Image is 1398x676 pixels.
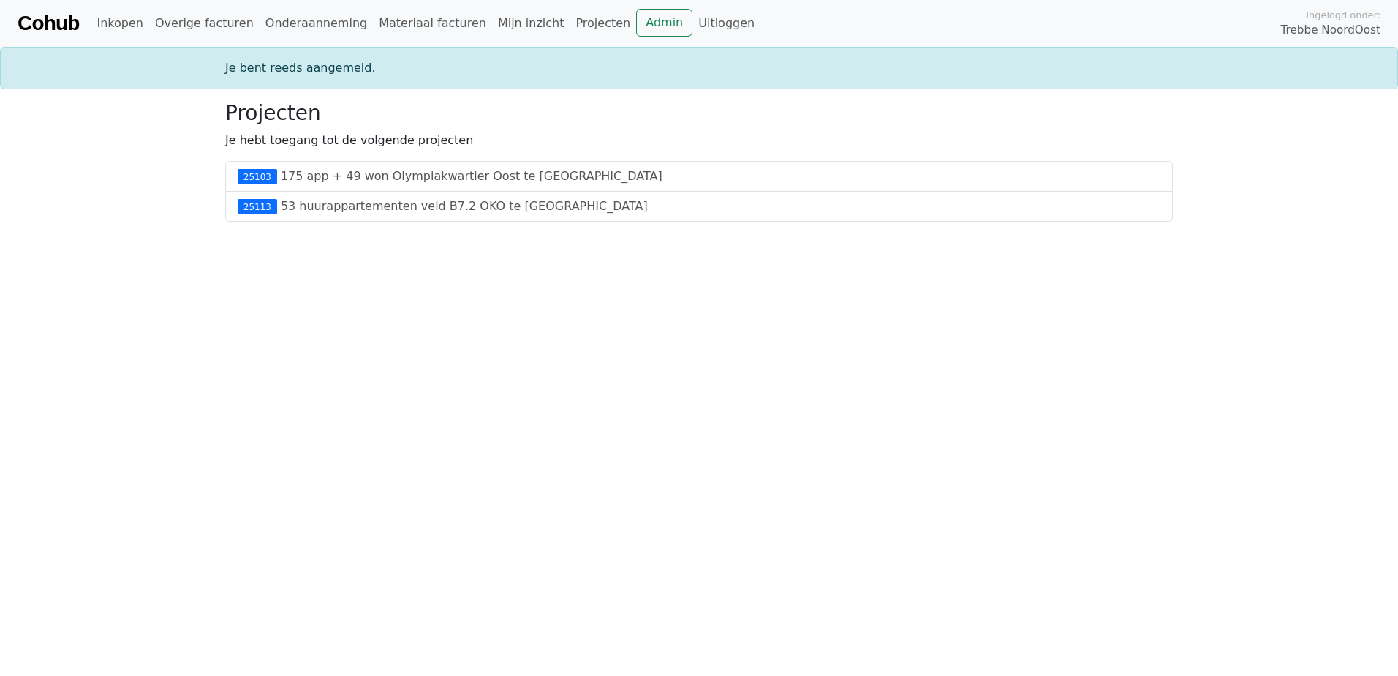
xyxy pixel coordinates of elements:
a: 53 huurappartementen veld B7.2 OKO te [GEOGRAPHIC_DATA] [281,199,648,213]
div: 25103 [238,169,277,184]
a: Mijn inzicht [492,9,570,38]
h3: Projecten [225,101,1173,126]
a: Overige facturen [149,9,260,38]
p: Je hebt toegang tot de volgende projecten [225,132,1173,149]
div: Je bent reeds aangemeld. [216,59,1182,77]
span: Ingelogd onder: [1306,8,1380,22]
a: Onderaanneming [260,9,373,38]
a: Admin [636,9,692,37]
a: 175 app + 49 won Olympiakwartier Oost te [GEOGRAPHIC_DATA] [281,169,662,183]
a: Projecten [570,9,636,38]
a: Inkopen [91,9,148,38]
a: Cohub [18,6,79,41]
a: Materiaal facturen [373,9,492,38]
a: Uitloggen [692,9,760,38]
div: 25113 [238,199,277,214]
span: Trebbe NoordOost [1281,22,1380,39]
